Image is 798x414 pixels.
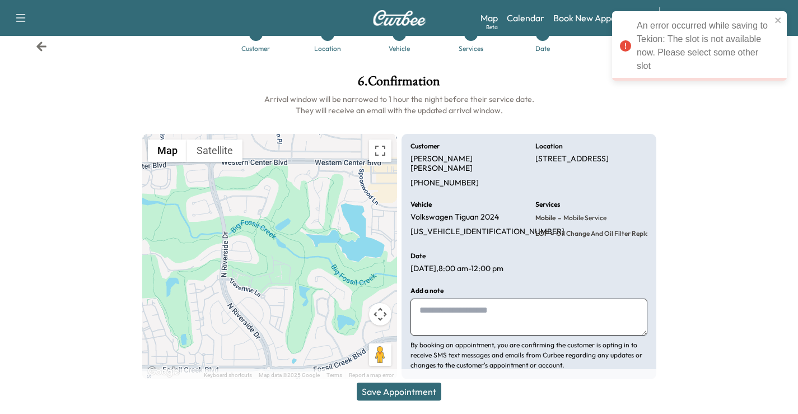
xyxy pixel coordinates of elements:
div: An error occurred while saving to Tekion: The slot is not available now. Please select some other... [637,19,771,73]
span: LOF [535,229,548,238]
p: [DATE] , 8:00 am - 12:00 pm [410,264,503,274]
span: Oil Change and Oil Filter Replacement [554,229,671,238]
span: - [556,212,561,224]
div: Date [535,45,550,52]
span: Mobile [535,213,556,222]
a: Calendar [507,11,544,25]
button: close [774,16,782,25]
div: Vehicle [389,45,410,52]
button: Show street map [148,139,187,162]
p: [PERSON_NAME] [PERSON_NAME] [410,154,522,174]
span: - [548,228,554,239]
button: Toggle fullscreen view [369,139,391,162]
div: Customer [241,45,270,52]
h1: 6 . Confirmation [142,75,656,94]
p: [STREET_ADDRESS] [535,154,609,164]
button: Map camera controls [369,303,391,325]
a: Book New Appointment [553,11,648,25]
div: Beta [486,23,498,31]
a: MapBeta [480,11,498,25]
h6: Location [535,143,563,150]
p: Volkswagen Tiguan 2024 [410,212,499,222]
img: Curbee Logo [372,10,426,26]
span: Mobile Service [561,213,606,222]
h6: Arrival window will be narrowed to 1 hour the night before their service date. They will receive ... [142,94,656,116]
img: Google [145,365,182,379]
button: Save Appointment [357,383,441,401]
p: By booking an appointment, you are confirming the customer is opting in to receive SMS text messa... [410,340,647,370]
div: Location [314,45,341,52]
h6: Date [410,253,426,259]
button: Drag Pegman onto the map to open Street View [369,343,391,366]
h6: Services [535,201,560,208]
h6: Add a note [410,287,444,294]
h6: Vehicle [410,201,432,208]
p: [PHONE_NUMBER] [410,178,479,188]
p: [US_VEHICLE_IDENTIFICATION_NUMBER] [410,227,564,237]
h6: Customer [410,143,440,150]
a: Open this area in Google Maps (opens a new window) [145,365,182,379]
div: Back [36,41,47,52]
div: Services [459,45,483,52]
button: Show satellite imagery [187,139,242,162]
